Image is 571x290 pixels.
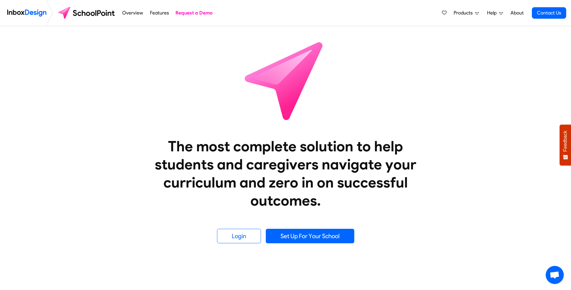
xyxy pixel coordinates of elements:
[266,229,354,243] a: Set Up For Your School
[148,7,170,19] a: Features
[55,6,119,20] img: schoolpoint logo
[217,229,261,243] a: Login
[121,7,145,19] a: Overview
[451,7,481,19] a: Products
[546,266,564,284] a: チャットを開く
[563,131,568,152] span: Feedback
[509,7,525,19] a: About
[487,9,499,17] span: Help
[143,137,429,210] heading: The most complete solution to help students and caregivers navigate your curriculum and zero in o...
[231,26,340,135] img: icon_schoolpoint.svg
[560,125,571,165] button: Feedback - Show survey
[174,7,214,19] a: Request a Demo
[485,7,505,19] a: Help
[532,7,566,19] a: Contact Us
[454,9,475,17] span: Products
